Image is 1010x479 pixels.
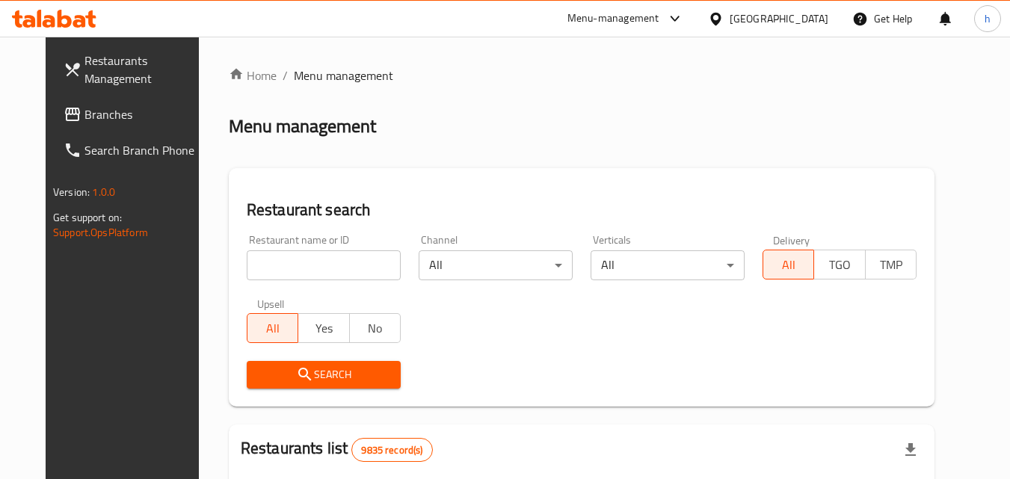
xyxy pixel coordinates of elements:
div: Export file [893,432,929,468]
span: Get support on: [53,208,122,227]
span: Yes [304,318,343,339]
button: All [763,250,814,279]
span: 1.0.0 [92,182,115,202]
button: No [349,313,401,343]
div: Menu-management [567,10,659,28]
div: All [591,250,745,280]
label: Delivery [773,235,810,245]
li: / [283,67,288,84]
input: Search for restaurant name or ID.. [247,250,401,280]
span: Search Branch Phone [84,141,203,159]
button: All [247,313,298,343]
div: [GEOGRAPHIC_DATA] [730,10,828,27]
nav: breadcrumb [229,67,934,84]
a: Support.OpsPlatform [53,223,148,242]
button: Search [247,361,401,389]
span: All [769,254,808,276]
span: Version: [53,182,90,202]
span: All [253,318,292,339]
label: Upsell [257,298,285,309]
span: Branches [84,105,203,123]
div: Total records count [351,438,432,462]
h2: Restaurant search [247,199,917,221]
a: Home [229,67,277,84]
span: Restaurants Management [84,52,203,87]
button: TGO [813,250,865,279]
h2: Restaurants list [241,437,433,462]
span: No [356,318,395,339]
span: Search [259,365,389,384]
span: h [985,10,991,27]
div: All [419,250,573,280]
span: 9835 record(s) [352,443,431,457]
a: Branches [52,96,215,132]
a: Restaurants Management [52,43,215,96]
button: Yes [298,313,349,343]
a: Search Branch Phone [52,132,215,168]
span: Menu management [294,67,393,84]
button: TMP [865,250,917,279]
span: TGO [820,254,859,276]
h2: Menu management [229,114,376,138]
span: TMP [872,254,911,276]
